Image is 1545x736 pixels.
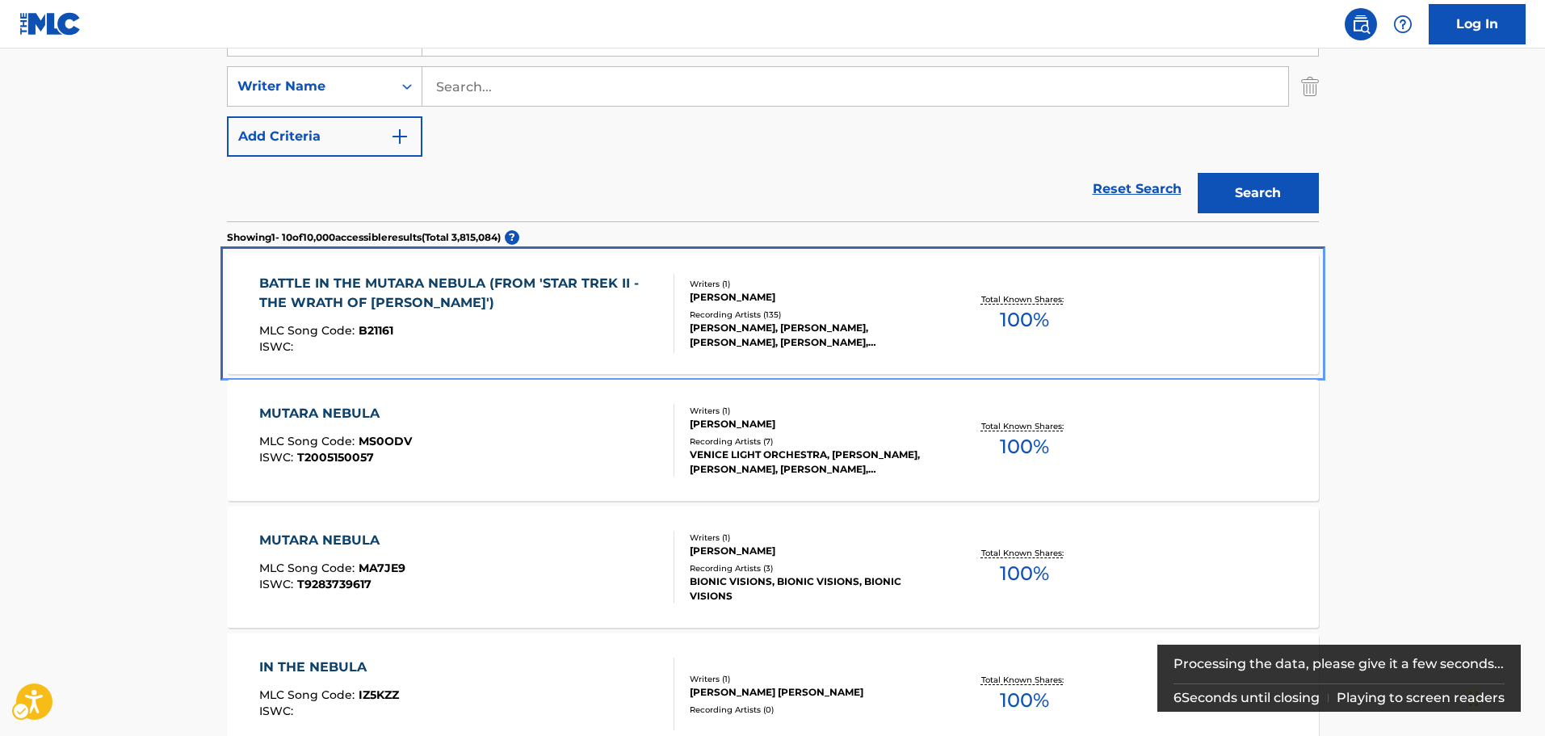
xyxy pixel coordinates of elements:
[1173,645,1505,683] div: Processing the data, please give it a few seconds...
[690,290,934,305] div: [PERSON_NAME]
[359,688,399,702] span: IZ5KZZ
[227,507,1319,628] a: MUTARA NEBULAMLC Song Code:MA7JE9ISWC:T9283739617Writers (1)[PERSON_NAME]Recording Artists (3)BIO...
[259,323,359,338] span: MLC Song Code :
[259,531,405,550] div: MUTARA NEBULA
[19,12,82,36] img: MLC Logo
[1351,15,1371,34] img: search
[981,674,1068,686] p: Total Known Shares:
[690,544,934,558] div: [PERSON_NAME]
[690,704,934,716] div: Recording Artists ( 0 )
[981,420,1068,432] p: Total Known Shares:
[359,434,412,448] span: MS0ODV
[259,274,661,313] div: BATTLE IN THE MUTARA NEBULA (FROM 'STAR TREK II - THE WRATH OF [PERSON_NAME]')
[1000,559,1049,588] span: 100 %
[690,685,934,700] div: [PERSON_NAME] [PERSON_NAME]
[1000,432,1049,461] span: 100 %
[237,77,383,96] div: Writer Name
[359,561,405,575] span: MA7JE9
[981,547,1068,559] p: Total Known Shares:
[227,253,1319,374] a: BATTLE IN THE MUTARA NEBULA (FROM 'STAR TREK II - THE WRATH OF [PERSON_NAME]')MLC Song Code:B2116...
[422,67,1288,106] input: Search...
[1000,686,1049,715] span: 100 %
[690,417,934,431] div: [PERSON_NAME]
[227,380,1319,501] a: MUTARA NEBULAMLC Song Code:MS0ODVISWC:T2005150057Writers (1)[PERSON_NAME]Recording Artists (7)VEN...
[505,230,519,245] span: ?
[259,339,297,354] span: ISWC :
[259,704,297,718] span: ISWC :
[690,309,934,321] div: Recording Artists ( 135 )
[1173,690,1182,705] span: 6
[1085,171,1190,207] a: Reset Search
[390,127,409,146] img: 9d2ae6d4665cec9f34b9.svg
[227,16,1319,221] form: Search Form
[690,673,934,685] div: Writers ( 1 )
[690,405,934,417] div: Writers ( 1 )
[297,577,372,591] span: T9283739617
[297,450,374,465] span: T2005150057
[690,574,934,604] div: BIONIC VISIONS, BIONIC VISIONS, BIONIC VISIONS
[690,562,934,574] div: Recording Artists ( 3 )
[1429,4,1526,44] a: Log In
[690,448,934,477] div: VENICE LIGHT ORCHESTRA, [PERSON_NAME], [PERSON_NAME], [PERSON_NAME], [PERSON_NAME]
[259,404,412,423] div: MUTARA NEBULA
[227,116,422,157] button: Add Criteria
[259,688,359,702] span: MLC Song Code :
[690,278,934,290] div: Writers ( 1 )
[1198,173,1319,213] button: Search
[359,323,393,338] span: B21161
[1301,66,1319,107] img: Delete Criterion
[259,434,359,448] span: MLC Song Code :
[690,435,934,448] div: Recording Artists ( 7 )
[690,532,934,544] div: Writers ( 1 )
[981,293,1068,305] p: Total Known Shares:
[690,321,934,350] div: [PERSON_NAME], [PERSON_NAME], [PERSON_NAME], [PERSON_NAME], [PERSON_NAME]
[259,658,399,677] div: IN THE NEBULA
[259,561,359,575] span: MLC Song Code :
[259,577,297,591] span: ISWC :
[227,230,501,245] p: Showing 1 - 10 of 10,000 accessible results (Total 3,815,084 )
[1393,15,1413,34] img: help
[259,450,297,465] span: ISWC :
[1000,305,1049,334] span: 100 %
